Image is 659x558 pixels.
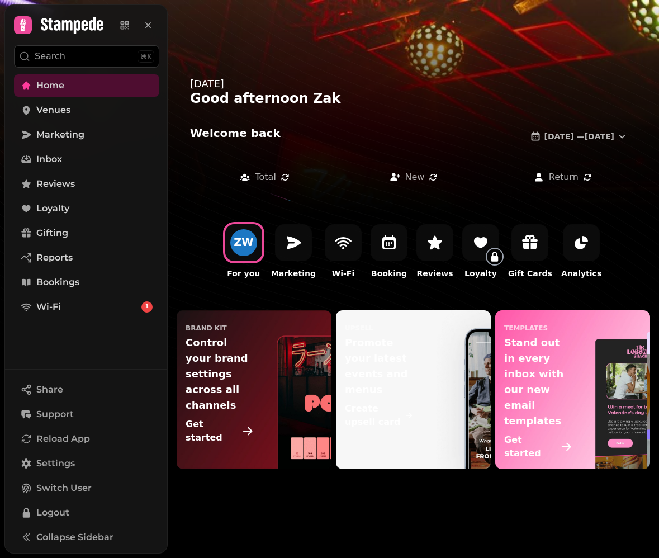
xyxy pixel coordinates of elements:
[190,76,637,92] div: [DATE]
[186,335,254,413] p: Control your brand settings across all channels
[36,457,75,470] span: Settings
[14,197,159,220] a: Loyalty
[14,124,159,146] a: Marketing
[36,383,63,396] span: Share
[36,408,74,421] span: Support
[36,177,75,191] span: Reviews
[504,324,548,333] p: templates
[417,268,453,279] p: Reviews
[14,379,159,401] button: Share
[36,432,90,446] span: Reload App
[138,50,154,63] div: ⌘K
[14,247,159,269] a: Reports
[14,526,159,548] button: Collapse Sidebar
[561,268,601,279] p: Analytics
[332,268,354,279] p: Wi-Fi
[36,251,73,264] span: Reports
[36,276,79,289] span: Bookings
[345,335,414,398] p: Promote your latest events and menus
[508,268,552,279] p: Gift Cards
[14,296,159,318] a: Wi-Fi1
[14,173,159,195] a: Reviews
[14,148,159,171] a: Inbox
[227,268,260,279] p: For you
[504,335,573,429] p: Stand out in every inbox with our new email templates
[345,324,373,333] p: upsell
[14,477,159,499] button: Switch User
[521,125,637,148] button: [DATE] —[DATE]
[14,428,159,450] button: Reload App
[504,433,558,460] p: Get started
[35,50,65,63] p: Search
[14,452,159,475] a: Settings
[234,237,253,248] div: Z W
[190,125,405,141] h2: Welcome back
[36,226,68,240] span: Gifting
[36,79,64,92] span: Home
[336,310,491,469] a: upsellPromote your latest events and menusCreate upsell card
[36,202,69,215] span: Loyalty
[186,418,239,444] p: Get started
[36,103,70,117] span: Venues
[186,324,227,333] p: Brand Kit
[36,531,113,544] span: Collapse Sidebar
[14,502,159,524] button: Logout
[14,74,159,97] a: Home
[14,99,159,121] a: Venues
[464,268,497,279] p: Loyalty
[371,268,407,279] p: Booking
[345,402,402,429] p: Create upsell card
[190,89,637,107] div: Good afternoon Zak
[36,481,92,495] span: Switch User
[14,222,159,244] a: Gifting
[145,303,149,311] span: 1
[544,133,614,140] span: [DATE] — [DATE]
[36,153,62,166] span: Inbox
[495,310,650,469] a: templatesStand out in every inbox with our new email templatesGet started
[271,268,316,279] p: Marketing
[14,271,159,294] a: Bookings
[14,403,159,425] button: Support
[177,310,331,469] a: Brand KitControl your brand settings across all channelsGet started
[36,128,84,141] span: Marketing
[36,506,69,519] span: Logout
[36,300,61,314] span: Wi-Fi
[14,45,159,68] button: Search⌘K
